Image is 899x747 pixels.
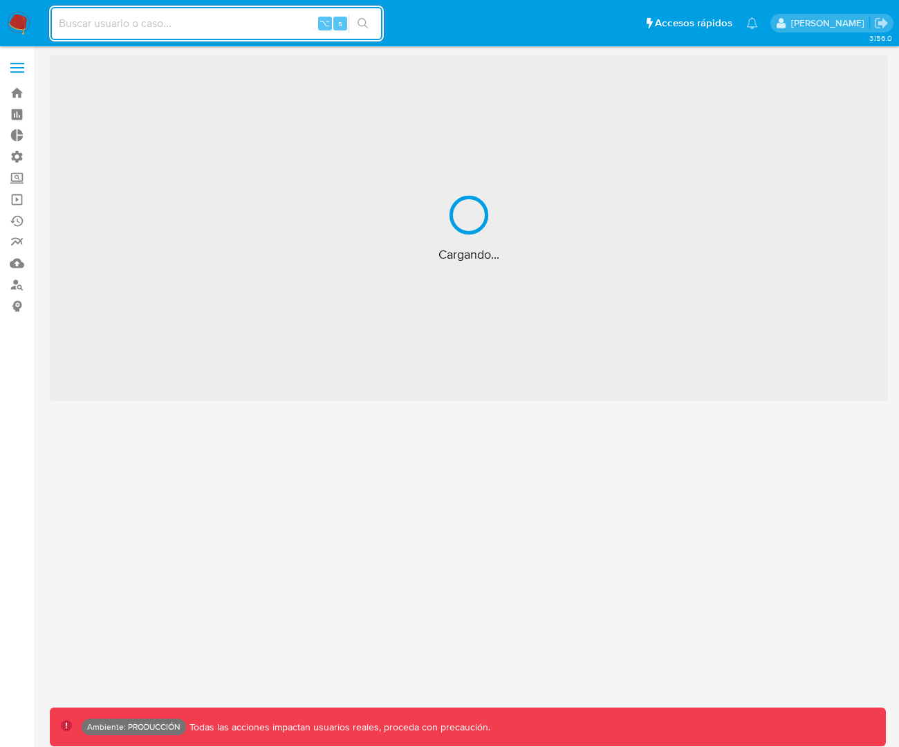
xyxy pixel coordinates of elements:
[438,246,499,263] span: Cargando...
[874,16,889,30] a: Salir
[186,721,490,734] p: Todas las acciones impactan usuarios reales, proceda con precaución.
[746,17,758,29] a: Notificaciones
[87,724,180,730] p: Ambiente: PRODUCCIÓN
[50,15,382,33] input: Buscar usuario o caso...
[338,17,342,30] span: s
[349,14,377,33] button: search-icon
[791,17,869,30] p: rodrigo.moyano@mercadolibre.com
[319,17,330,30] span: ⌥
[655,16,732,30] span: Accesos rápidos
